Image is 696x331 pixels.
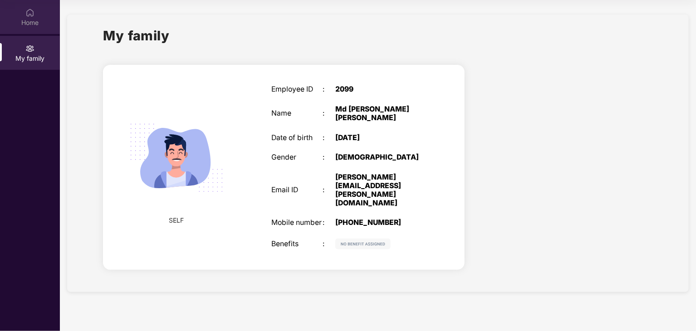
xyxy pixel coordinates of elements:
div: Employee ID [271,85,323,94]
img: svg+xml;base64,PHN2ZyBpZD0iSG9tZSIgeG1sbnM9Imh0dHA6Ly93d3cudzMub3JnLzIwMDAvc3ZnIiB3aWR0aD0iMjAiIG... [25,8,34,17]
img: svg+xml;base64,PHN2ZyB3aWR0aD0iMjAiIGhlaWdodD0iMjAiIHZpZXdCb3g9IjAgMCAyMCAyMCIgZmlsbD0ibm9uZSIgeG... [25,44,34,53]
div: Date of birth [271,134,323,142]
div: : [323,153,335,162]
div: Name [271,109,323,118]
div: [PHONE_NUMBER] [335,219,425,227]
div: Md [PERSON_NAME] [PERSON_NAME] [335,105,425,122]
div: [DEMOGRAPHIC_DATA] [335,153,425,162]
div: Email ID [271,186,323,195]
span: SELF [169,215,184,225]
img: svg+xml;base64,PHN2ZyB4bWxucz0iaHR0cDovL3d3dy53My5vcmcvMjAwMC9zdmciIHdpZHRoPSIxMjIiIGhlaWdodD0iMj... [335,239,391,249]
div: Benefits [271,240,323,248]
div: : [323,240,335,248]
div: : [323,134,335,142]
div: Mobile number [271,219,323,227]
div: : [323,219,335,227]
img: svg+xml;base64,PHN2ZyB4bWxucz0iaHR0cDovL3d3dy53My5vcmcvMjAwMC9zdmciIHdpZHRoPSIyMjQiIGhlaWdodD0iMT... [119,100,234,215]
div: Gender [271,153,323,162]
div: : [323,186,335,195]
div: [PERSON_NAME][EMAIL_ADDRESS][PERSON_NAME][DOMAIN_NAME] [335,173,425,207]
h1: My family [103,25,170,46]
div: : [323,85,335,94]
div: : [323,109,335,118]
div: 2099 [335,85,425,94]
div: [DATE] [335,134,425,142]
